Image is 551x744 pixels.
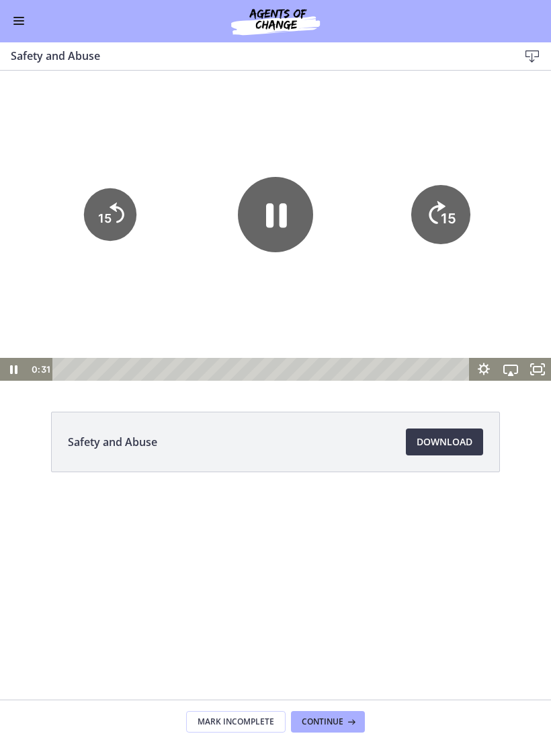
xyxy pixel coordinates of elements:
button: Skip back 15 seconds [84,117,136,170]
button: Pause [238,106,313,182]
tspan: 15 [98,140,112,154]
span: Continue [302,717,343,728]
h3: Safety and Abuse [11,48,497,65]
span: Mark Incomplete [198,717,274,728]
button: Airplay [497,287,524,310]
img: Agents of Change [195,5,356,38]
button: Skip ahead 15 seconds [411,114,470,173]
span: Safety and Abuse [68,435,157,451]
div: Playbar [62,287,464,310]
button: Enable menu [11,13,27,30]
button: Fullscreen [524,287,551,310]
tspan: 15 [441,139,456,156]
button: Continue [291,712,365,733]
button: Mark Incomplete [186,712,286,733]
span: Download [417,435,472,451]
a: Download [406,429,483,456]
button: Show settings menu [470,287,497,310]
